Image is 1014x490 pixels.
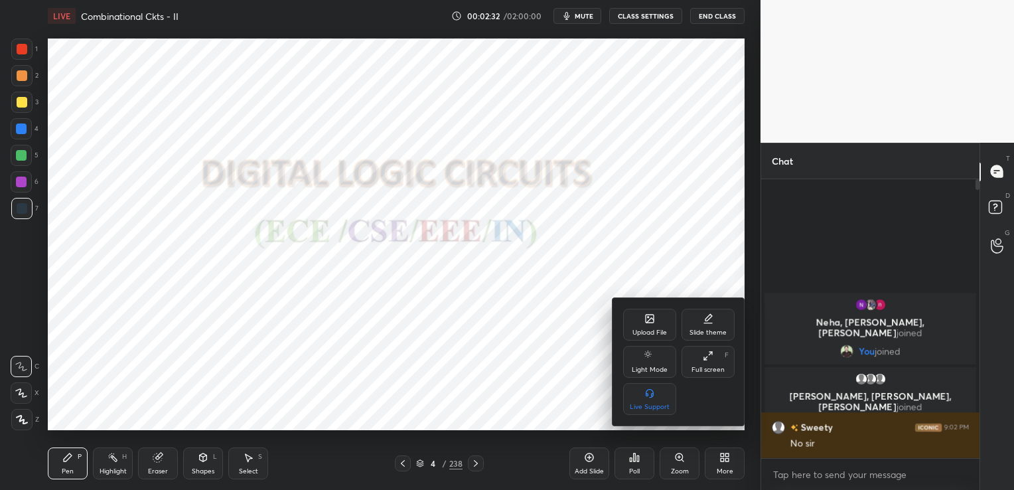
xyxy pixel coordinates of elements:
[632,367,668,373] div: Light Mode
[632,329,667,336] div: Upload File
[630,404,670,410] div: Live Support
[689,329,727,336] div: Slide theme
[691,367,725,373] div: Full screen
[725,352,729,359] div: F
